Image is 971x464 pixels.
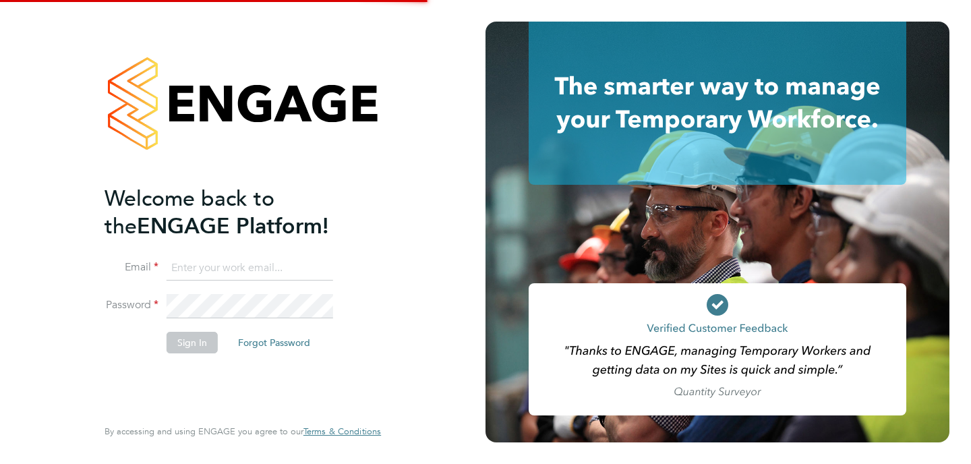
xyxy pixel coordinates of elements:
a: Terms & Conditions [303,426,381,437]
label: Password [105,298,158,312]
input: Enter your work email... [167,256,333,281]
label: Email [105,260,158,274]
span: Welcome back to the [105,185,274,239]
button: Forgot Password [227,332,321,353]
button: Sign In [167,332,218,353]
h2: ENGAGE Platform! [105,185,367,240]
span: By accessing and using ENGAGE you agree to our [105,426,381,437]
